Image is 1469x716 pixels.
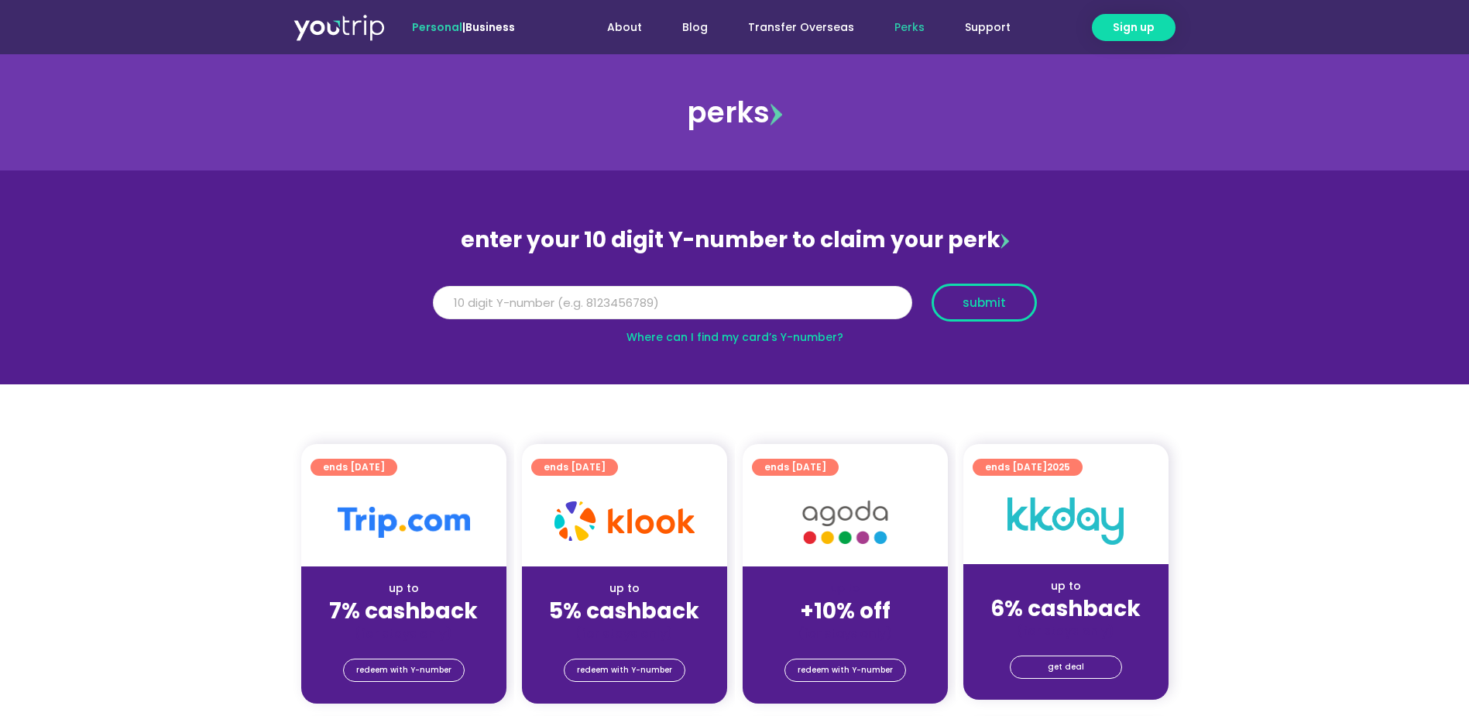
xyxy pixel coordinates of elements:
[945,13,1031,42] a: Support
[976,623,1156,639] div: (for stays only)
[465,19,515,35] a: Business
[564,659,685,682] a: redeem with Y-number
[534,580,715,597] div: up to
[874,13,945,42] a: Perks
[323,459,385,476] span: ends [DATE]
[433,286,912,320] input: 10 digit Y-number (e.g. 8123456789)
[1047,460,1070,473] span: 2025
[329,596,478,626] strong: 7% cashback
[976,578,1156,594] div: up to
[557,13,1031,42] nav: Menu
[433,284,1037,333] form: Y Number
[755,625,935,642] div: (for stays only)
[990,594,1141,624] strong: 6% cashback
[831,580,860,596] span: up to
[314,625,494,642] div: (for stays only)
[425,220,1045,260] div: enter your 10 digit Y-number to claim your perk
[314,580,494,597] div: up to
[356,659,451,681] span: redeem with Y-number
[311,459,397,476] a: ends [DATE]
[544,459,606,476] span: ends [DATE]
[1048,656,1084,678] span: get deal
[577,659,672,681] span: redeem with Y-number
[531,459,618,476] a: ends [DATE]
[798,659,893,681] span: redeem with Y-number
[932,284,1037,322] button: submit
[800,596,891,626] strong: +10% off
[412,19,515,35] span: |
[784,659,906,682] a: redeem with Y-number
[973,459,1083,476] a: ends [DATE]2025
[587,13,662,42] a: About
[764,459,826,476] span: ends [DATE]
[728,13,874,42] a: Transfer Overseas
[412,19,462,35] span: Personal
[1092,14,1176,41] a: Sign up
[963,297,1006,308] span: submit
[534,625,715,642] div: (for stays only)
[626,329,843,345] a: Where can I find my card’s Y-number?
[985,459,1070,476] span: ends [DATE]
[343,659,465,682] a: redeem with Y-number
[1010,656,1122,679] a: get deal
[1113,19,1155,36] span: Sign up
[752,459,839,476] a: ends [DATE]
[549,596,699,626] strong: 5% cashback
[662,13,728,42] a: Blog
